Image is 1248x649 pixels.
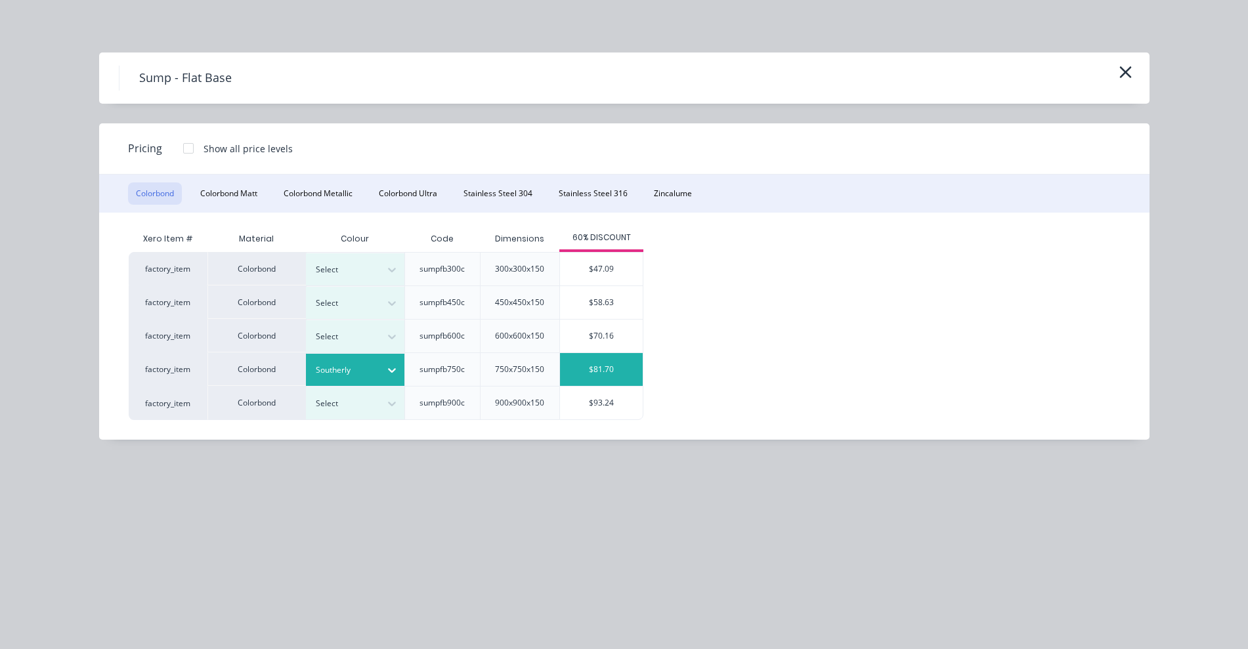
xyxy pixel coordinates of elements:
[495,263,544,275] div: 300x300x150
[646,182,700,205] button: Zincalume
[559,232,643,243] div: 60% DISCOUNT
[129,352,207,386] div: factory_item
[129,252,207,285] div: factory_item
[560,353,643,386] div: $81.70
[128,140,162,156] span: Pricing
[207,226,306,252] div: Material
[495,364,544,375] div: 750x750x150
[560,286,643,319] div: $58.63
[420,297,465,308] div: sumpfb450c
[207,386,306,420] div: Colorbond
[129,285,207,319] div: factory_item
[207,285,306,319] div: Colorbond
[560,387,643,419] div: $93.24
[128,182,182,205] button: Colorbond
[560,253,643,285] div: $47.09
[551,182,635,205] button: Stainless Steel 316
[456,182,540,205] button: Stainless Steel 304
[207,352,306,386] div: Colorbond
[119,66,251,91] h4: Sump - Flat Base
[495,330,544,342] div: 600x600x150
[207,319,306,352] div: Colorbond
[420,364,465,375] div: sumpfb750c
[306,226,404,252] div: Colour
[495,297,544,308] div: 450x450x150
[192,182,265,205] button: Colorbond Matt
[129,386,207,420] div: factory_item
[560,320,643,352] div: $70.16
[420,263,465,275] div: sumpfb300c
[484,222,555,255] div: Dimensions
[371,182,445,205] button: Colorbond Ultra
[420,330,465,342] div: sumpfb600c
[204,142,293,156] div: Show all price levels
[276,182,360,205] button: Colorbond Metallic
[129,226,207,252] div: Xero Item #
[129,319,207,352] div: factory_item
[207,252,306,285] div: Colorbond
[420,222,464,255] div: Code
[495,397,544,409] div: 900x900x150
[420,397,465,409] div: sumpfb900c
